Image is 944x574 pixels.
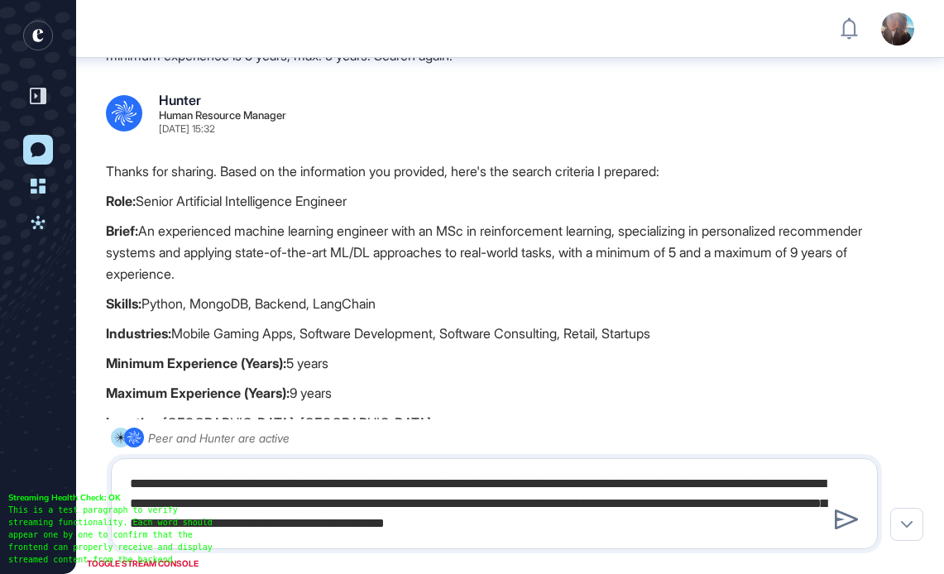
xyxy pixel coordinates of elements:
strong: Role: [106,193,136,209]
p: An experienced machine learning engineer with an MSc in reinforcement learning, specializing in p... [106,220,914,285]
div: entrapeer-logo [23,21,53,50]
strong: Industries: [106,325,171,342]
p: Thanks for sharing. Based on the information you provided, here's the search criteria I prepared: [106,160,914,182]
p: Senior Artificial Intelligence Engineer [106,190,914,212]
div: [DATE] 15:32 [159,124,215,134]
img: user-avatar [881,12,914,45]
div: TOGGLE STREAM CONSOLE [83,553,203,574]
strong: Minimum Experience (Years): [106,355,286,371]
div: Human Resource Manager [159,110,286,121]
strong: Skills: [106,295,141,312]
p: 9 years [106,382,914,404]
strong: Brief: [106,222,138,239]
strong: Location: [106,414,163,431]
p: Mobile Gaming Apps, Software Development, Software Consulting, Retail, Startups [106,323,914,344]
div: Peer and Hunter are active [148,428,290,448]
p: Python, MongoDB, Backend, LangChain [106,293,914,314]
strong: Maximum Experience (Years): [106,385,290,401]
p: [GEOGRAPHIC_DATA], [GEOGRAPHIC_DATA] [106,412,914,433]
p: 5 years [106,352,914,374]
div: Hunter [159,93,201,107]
